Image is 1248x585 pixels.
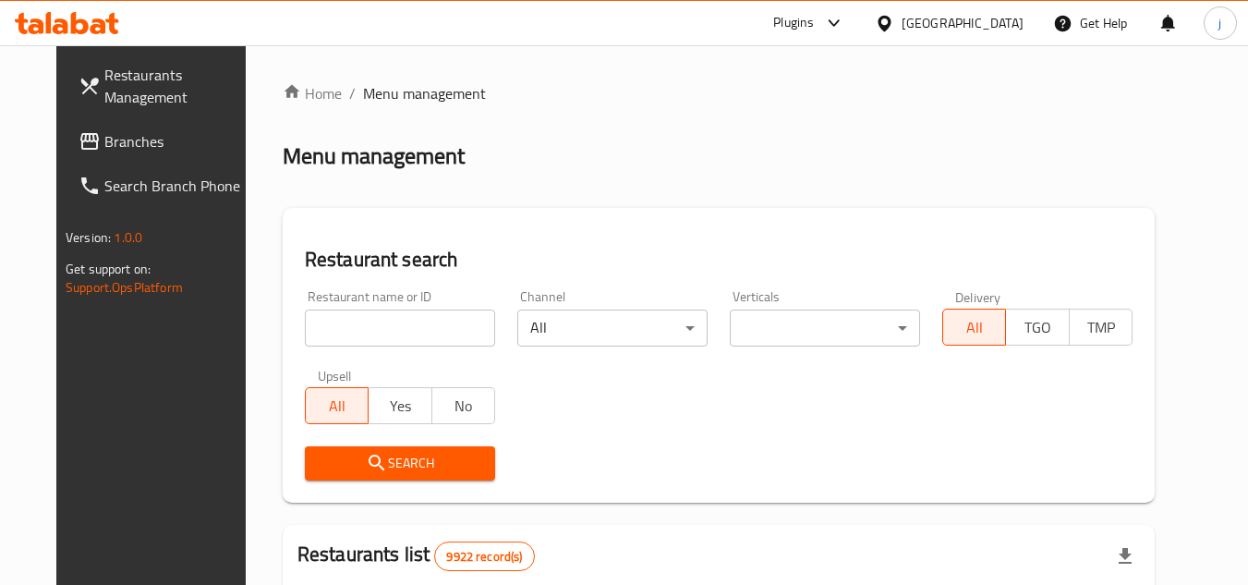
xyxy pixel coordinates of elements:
h2: Restaurant search [305,246,1133,274]
h2: Restaurants list [297,541,535,571]
span: All [313,393,361,420]
div: Export file [1103,534,1147,579]
button: Search [305,446,495,481]
div: Total records count [434,542,534,571]
button: All [305,387,369,424]
button: TGO [1005,309,1069,346]
div: ​ [730,310,920,347]
button: All [942,309,1006,346]
span: TGO [1013,314,1061,341]
a: Search Branch Phone [64,164,265,208]
span: Yes [376,393,424,420]
span: All [951,314,999,341]
a: Support.OpsPlatform [66,275,183,299]
button: TMP [1069,309,1133,346]
label: Upsell [318,369,352,382]
span: No [440,393,488,420]
span: Version: [66,225,111,250]
span: TMP [1077,314,1125,341]
span: j [1218,13,1221,33]
div: All [517,310,708,347]
span: Restaurants Management [104,64,250,108]
button: Yes [368,387,431,424]
span: Search [320,452,480,475]
div: [GEOGRAPHIC_DATA] [902,13,1024,33]
label: Delivery [955,290,1001,303]
button: No [431,387,495,424]
h2: Menu management [283,141,465,171]
span: Menu management [363,82,486,104]
span: 9922 record(s) [435,548,533,566]
span: Branches [104,130,250,152]
a: Branches [64,119,265,164]
li: / [349,82,356,104]
span: Get support on: [66,257,151,281]
div: Plugins [773,12,814,34]
span: Search Branch Phone [104,175,250,197]
a: Home [283,82,342,104]
span: 1.0.0 [114,225,142,250]
input: Search for restaurant name or ID.. [305,310,495,347]
nav: breadcrumb [283,82,1155,104]
a: Restaurants Management [64,53,265,119]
